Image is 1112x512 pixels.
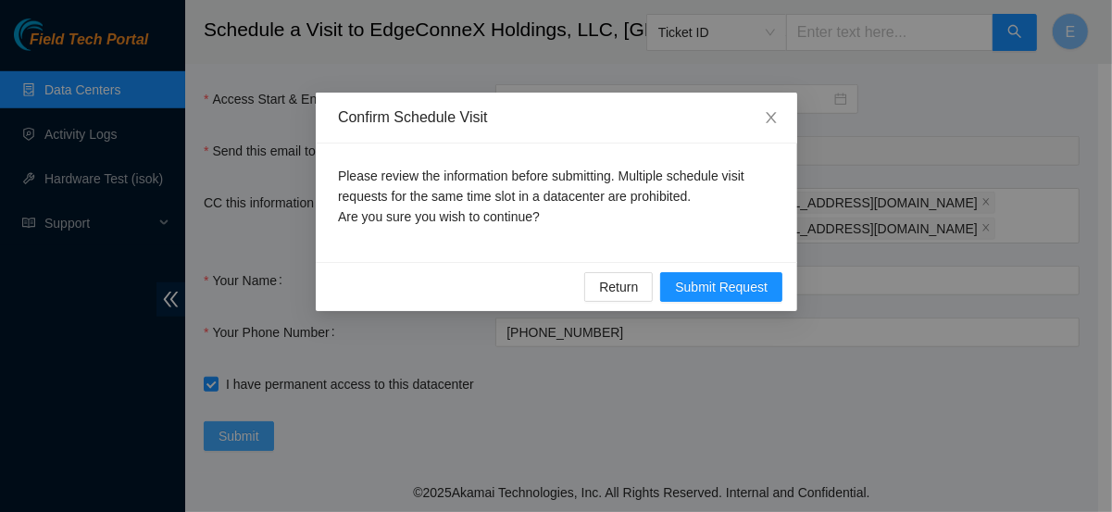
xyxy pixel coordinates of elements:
[745,93,797,144] button: Close
[764,110,779,125] span: close
[599,277,638,297] span: Return
[675,277,768,297] span: Submit Request
[660,272,782,302] button: Submit Request
[338,166,775,227] p: Please review the information before submitting. Multiple schedule visit requests for the same ti...
[584,272,653,302] button: Return
[338,107,775,128] div: Confirm Schedule Visit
